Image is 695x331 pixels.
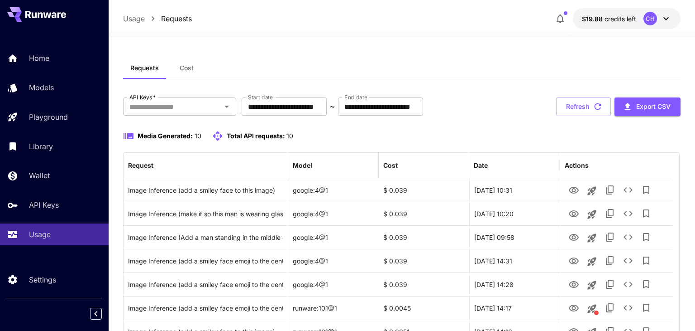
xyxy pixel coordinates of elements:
div: $ 0.039 [379,273,469,296]
button: See details [619,228,637,246]
button: Add to library [637,181,655,199]
button: See details [619,275,637,293]
button: Launch in playground [583,253,601,271]
button: Copy TaskUUID [601,204,619,223]
div: $ 0.039 [379,202,469,225]
div: Request [128,161,153,169]
button: Add to library [637,275,655,293]
div: Model [293,161,312,169]
button: Add to library [637,299,655,317]
button: $19.8826CH [573,8,681,29]
button: View [565,228,583,246]
span: credits left [605,15,636,23]
p: ~ [330,101,335,112]
label: End date [344,93,367,101]
p: Wallet [29,170,50,181]
div: google:4@1 [288,178,379,202]
div: $ 0.039 [379,249,469,273]
button: View [565,251,583,270]
button: Export CSV [614,97,681,116]
button: See details [619,204,637,223]
div: google:4@1 [288,273,379,296]
div: 26 Sep, 2025 14:28 [469,273,560,296]
button: Add to library [637,228,655,246]
div: $ 0.039 [379,225,469,249]
a: Usage [123,13,145,24]
div: 26 Sep, 2025 14:31 [469,249,560,273]
span: 10 [195,132,201,140]
div: google:4@1 [288,202,379,225]
button: See details [619,252,637,270]
button: Launch in playground [583,182,601,200]
div: Click to copy prompt [128,297,283,320]
div: $ 0.0045 [379,296,469,320]
p: Settings [29,274,56,285]
p: Playground [29,112,68,122]
span: Total API requests: [227,132,285,140]
button: Copy TaskUUID [601,252,619,270]
label: Start date [248,93,273,101]
div: CH [643,12,657,25]
button: Open [220,100,233,113]
span: Cost [180,64,194,72]
div: Cost [383,161,398,169]
div: Click to copy prompt [128,273,283,296]
button: View [565,204,583,223]
button: Launch in playground [583,229,601,247]
button: Copy TaskUUID [601,228,619,246]
div: $ 0.039 [379,178,469,202]
p: Library [29,141,53,152]
button: This request includes a reference image. Clicking this will load all other parameters, but for pr... [583,300,601,318]
div: $19.8826 [582,14,636,24]
div: runware:101@1 [288,296,379,320]
div: google:4@1 [288,225,379,249]
button: View [565,180,583,199]
div: Click to copy prompt [128,226,283,249]
button: View [565,275,583,293]
div: 27 Sep, 2025 09:58 [469,225,560,249]
div: 26 Sep, 2025 14:17 [469,296,560,320]
button: See details [619,181,637,199]
div: Date [474,161,488,169]
label: API Keys [129,93,156,101]
span: Requests [130,64,159,72]
p: Usage [29,229,51,240]
button: Copy TaskUUID [601,181,619,199]
button: Launch in playground [583,205,601,224]
span: Media Generated: [138,132,193,140]
div: Click to copy prompt [128,179,283,202]
div: Click to copy prompt [128,249,283,273]
p: API Keys [29,200,59,210]
button: Add to library [637,204,655,223]
button: Add to library [637,252,655,270]
div: 27 Sep, 2025 10:20 [469,202,560,225]
button: Collapse sidebar [90,308,102,320]
button: Launch in playground [583,276,601,294]
span: 10 [286,132,293,140]
div: Collapse sidebar [97,306,109,322]
button: See details [619,299,637,317]
button: Copy TaskUUID [601,299,619,317]
div: Click to copy prompt [128,202,283,225]
button: View [565,298,583,317]
div: google:4@1 [288,249,379,273]
p: Models [29,82,54,93]
nav: breadcrumb [123,13,192,24]
span: $19.88 [582,15,605,23]
button: Refresh [556,97,611,116]
p: Home [29,53,49,63]
a: Requests [161,13,192,24]
div: 27 Sep, 2025 10:31 [469,178,560,202]
div: Actions [565,161,589,169]
button: Copy TaskUUID [601,275,619,293]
